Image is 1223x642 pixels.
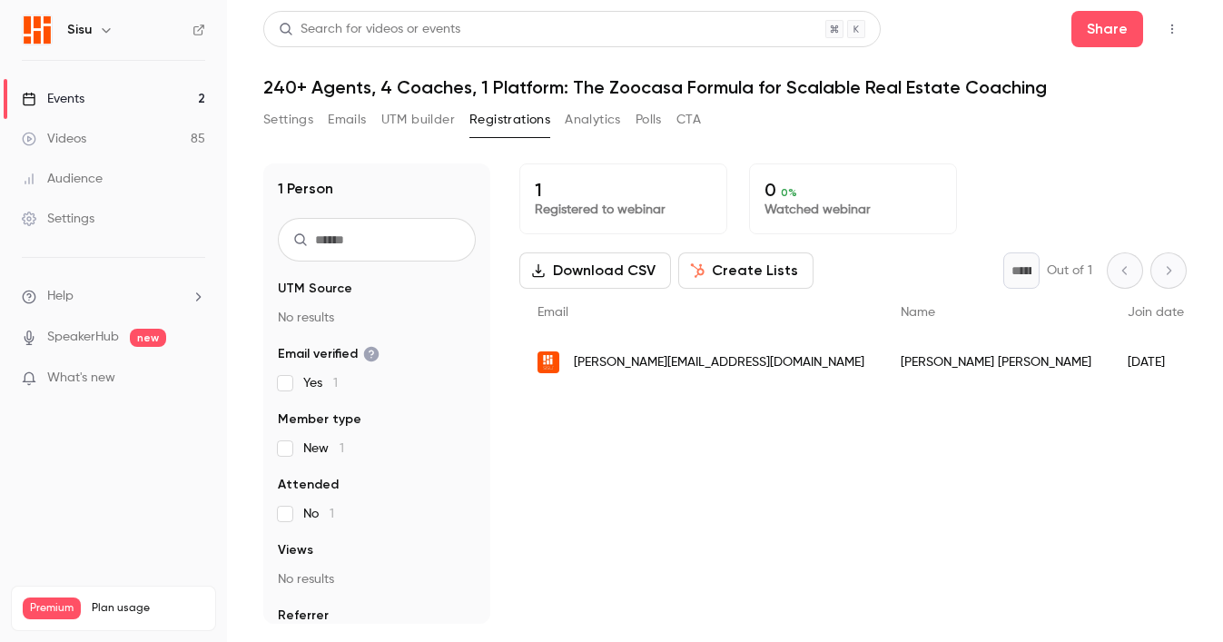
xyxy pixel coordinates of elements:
div: Events [22,90,84,108]
span: Plan usage [92,601,204,616]
span: Attended [278,476,339,494]
h6: Sisu [67,21,92,39]
button: Emails [328,105,366,134]
button: Polls [636,105,662,134]
span: 1 [333,377,338,390]
span: Email verified [278,345,380,363]
span: Premium [23,598,81,619]
button: CTA [676,105,701,134]
img: sisu.co [538,351,559,373]
p: No results [278,309,476,327]
iframe: Noticeable Trigger [183,370,205,387]
div: [DATE] [1110,337,1202,388]
li: help-dropdown-opener [22,287,205,306]
span: Help [47,287,74,306]
div: Videos [22,130,86,148]
p: Watched webinar [764,201,942,219]
span: Views [278,541,313,559]
span: What's new [47,369,115,388]
button: UTM builder [381,105,455,134]
p: 1 [535,179,712,201]
span: Join date [1128,306,1184,319]
button: Settings [263,105,313,134]
span: Email [538,306,568,319]
button: Share [1071,11,1143,47]
span: new [130,329,166,347]
a: SpeakerHub [47,328,119,347]
span: 1 [330,508,334,520]
span: Referrer [278,607,329,625]
div: Settings [22,210,94,228]
button: Analytics [565,105,621,134]
p: Out of 1 [1047,262,1092,280]
img: Sisu [23,15,52,44]
p: 0 [764,179,942,201]
span: 1 [340,442,344,455]
button: Download CSV [519,252,671,289]
p: No results [278,570,476,588]
span: No [303,505,334,523]
span: Name [901,306,935,319]
span: 0 % [781,186,797,199]
button: Registrations [469,105,550,134]
p: Registered to webinar [535,201,712,219]
div: Audience [22,170,103,188]
span: New [303,440,344,458]
span: [PERSON_NAME][EMAIL_ADDRESS][DOMAIN_NAME] [574,353,864,372]
h1: 240+ Agents, 4 Coaches, 1 Platform: The Zoocasa Formula for Scalable Real Estate Coaching [263,76,1187,98]
h1: 1 Person [278,178,333,200]
button: Create Lists [678,252,814,289]
span: UTM Source [278,280,352,298]
div: Search for videos or events [279,20,460,39]
div: [PERSON_NAME] [PERSON_NAME] [883,337,1110,388]
span: Yes [303,374,338,392]
span: Member type [278,410,361,429]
